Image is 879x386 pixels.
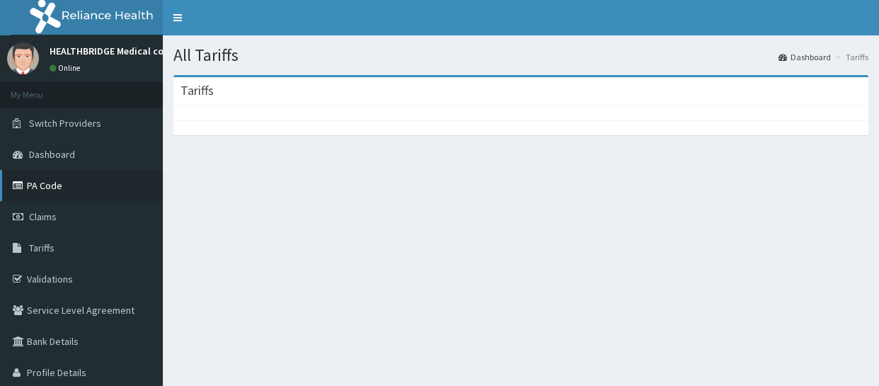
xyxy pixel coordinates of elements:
[180,84,214,97] h3: Tariffs
[832,51,868,63] li: Tariffs
[29,242,54,254] span: Tariffs
[29,117,101,130] span: Switch Providers
[173,46,868,64] h1: All Tariffs
[29,210,57,223] span: Claims
[50,46,207,56] p: HEALTHBRIDGE Medical consultants
[779,51,831,63] a: Dashboard
[7,42,39,74] img: User Image
[50,63,84,73] a: Online
[29,148,75,161] span: Dashboard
